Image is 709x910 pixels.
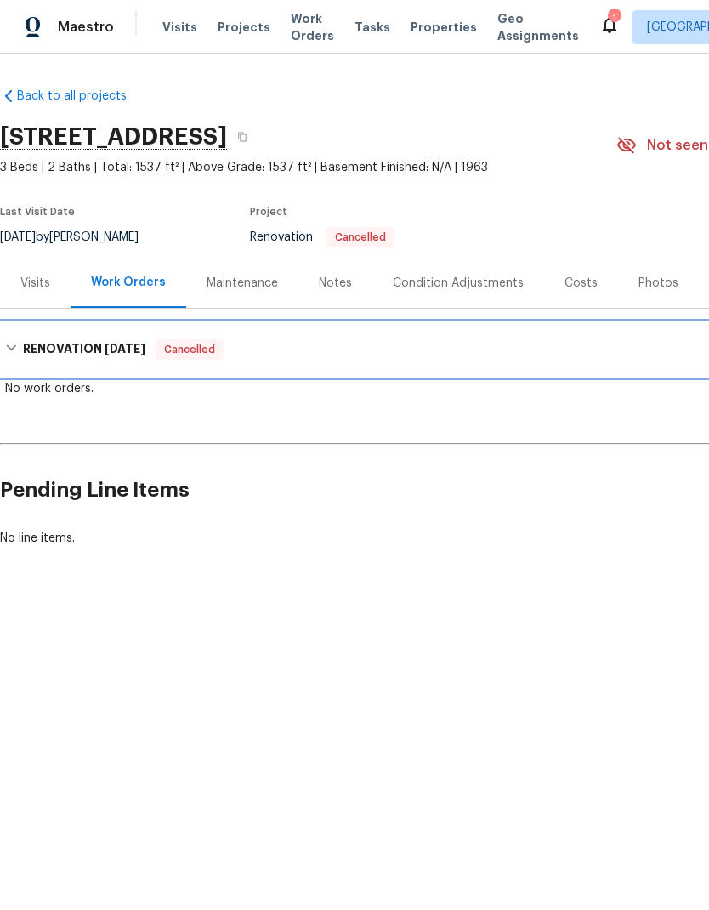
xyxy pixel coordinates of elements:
div: 1 [608,10,620,27]
div: Costs [564,275,598,292]
span: Projects [218,19,270,36]
span: [DATE] [105,343,145,355]
div: Condition Adjustments [393,275,524,292]
span: Work Orders [291,10,334,44]
div: Work Orders [91,274,166,291]
button: Copy Address [227,122,258,152]
div: Notes [319,275,352,292]
div: Maintenance [207,275,278,292]
h6: RENOVATION [23,339,145,360]
div: Photos [638,275,678,292]
span: Project [250,207,287,217]
span: Maestro [58,19,114,36]
span: Tasks [354,21,390,33]
span: Geo Assignments [497,10,579,44]
span: Cancelled [328,232,393,242]
span: Renovation [250,231,394,243]
span: Visits [162,19,197,36]
span: Properties [411,19,477,36]
span: Cancelled [157,341,222,358]
div: Visits [20,275,50,292]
